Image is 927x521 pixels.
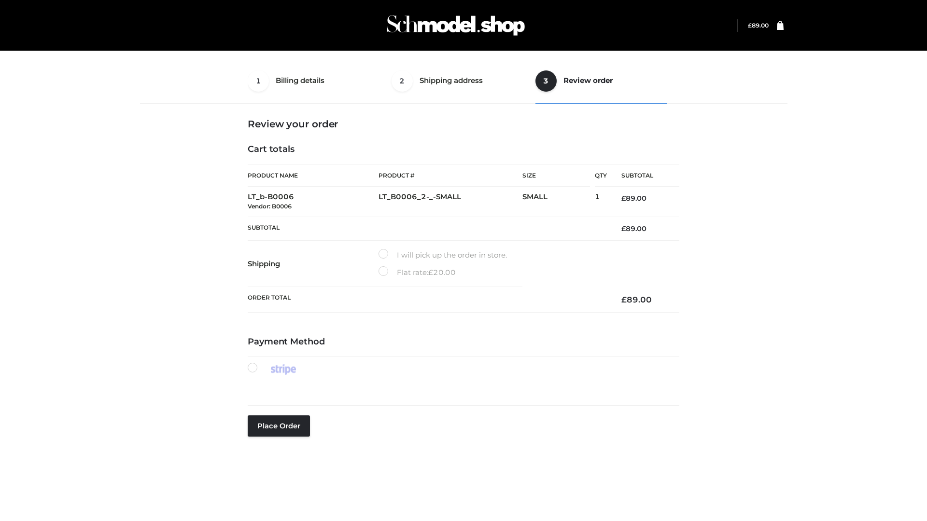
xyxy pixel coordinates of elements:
span: £ [621,194,626,203]
span: £ [428,268,433,277]
span: £ [621,224,626,233]
bdi: 89.00 [621,224,646,233]
h3: Review your order [248,118,679,130]
td: LT_b-B0006 [248,187,379,217]
bdi: 89.00 [621,194,646,203]
th: Product # [379,165,522,187]
th: Size [522,165,590,187]
button: Place order [248,415,310,437]
th: Product Name [248,165,379,187]
img: Schmodel Admin 964 [383,6,528,44]
label: Flat rate: [379,266,456,279]
bdi: 89.00 [621,295,652,304]
td: LT_B0006_2-_-SMALL [379,187,522,217]
th: Order Total [248,287,607,313]
th: Qty [595,165,607,187]
span: £ [621,295,627,304]
th: Shipping [248,241,379,287]
th: Subtotal [248,217,607,240]
small: Vendor: B0006 [248,203,292,210]
a: £89.00 [748,22,769,29]
td: SMALL [522,187,595,217]
bdi: 89.00 [748,22,769,29]
td: 1 [595,187,607,217]
bdi: 20.00 [428,268,456,277]
th: Subtotal [607,165,679,187]
h4: Payment Method [248,337,679,347]
h4: Cart totals [248,144,679,155]
label: I will pick up the order in store. [379,249,507,261]
span: £ [748,22,752,29]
